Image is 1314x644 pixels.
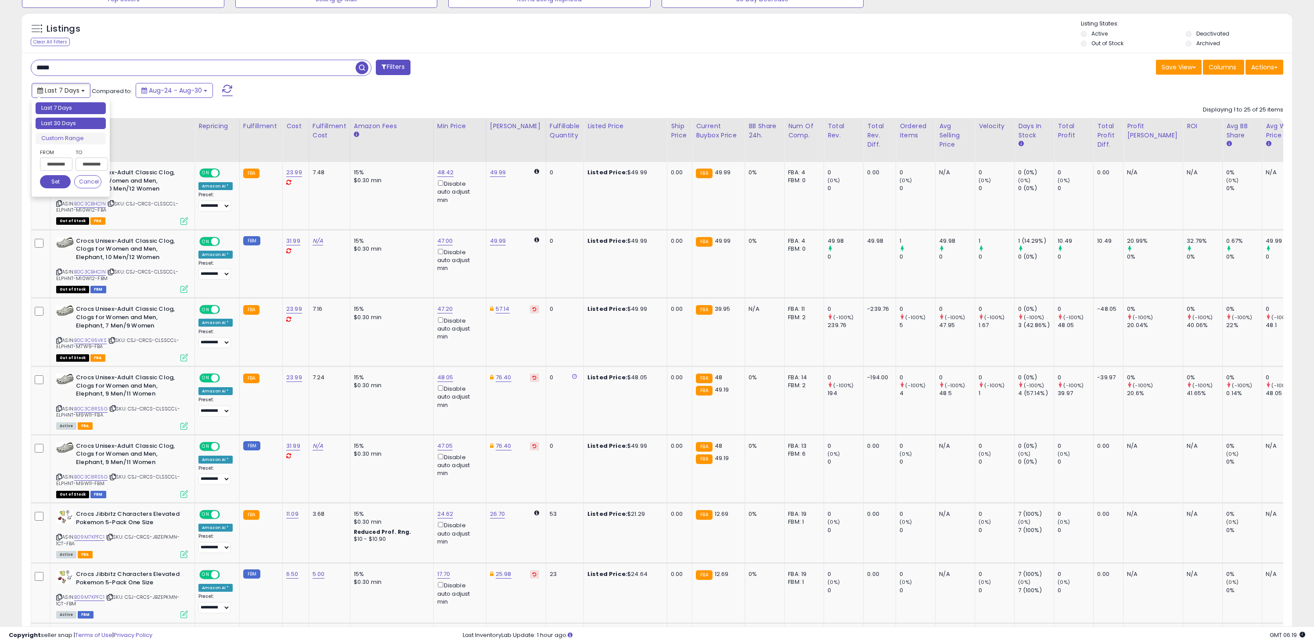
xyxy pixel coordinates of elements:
a: 47.20 [437,305,453,313]
a: 6.50 [286,570,299,579]
div: 10.49 [1097,237,1116,245]
div: 0.14% [1226,389,1262,397]
img: 315OsjERbjL._SL40_.jpg [56,510,74,523]
a: 23.99 [286,305,302,313]
li: Last 30 Days [36,118,106,130]
div: 0 [939,305,975,313]
div: 0% [1187,374,1222,381]
a: 76.40 [496,442,511,450]
label: From [40,148,71,157]
div: 0 [1058,305,1093,313]
div: 40.06% [1187,321,1222,329]
div: 0 [900,253,935,261]
div: ASIN: [56,237,188,292]
button: Save View [1156,60,1202,75]
div: 1 (14.29%) [1018,237,1054,245]
small: FBA [243,305,259,315]
label: Deactivated [1196,30,1229,37]
div: ROI [1187,122,1219,131]
small: (-100%) [1232,382,1252,389]
div: Amazon AI * [198,251,233,259]
div: 7.48 [313,169,343,176]
div: Preset: [198,192,233,212]
small: (-100%) [945,314,965,321]
div: 1 [900,237,935,245]
span: OFF [219,169,233,177]
div: $49.99 [587,237,660,245]
span: All listings that are currently out of stock and unavailable for purchase on Amazon [56,286,89,293]
div: Ordered Items [900,122,932,140]
div: Preset: [198,260,233,280]
div: 15% [354,374,427,381]
div: 0 [1266,374,1301,381]
b: Crocs Unisex-Adult Classic Clog, Clogs for Women and Men, Elephant, 9 Men/11 Women [76,374,183,400]
a: 47.00 [437,237,453,245]
small: (-100%) [833,382,853,389]
a: 48.42 [437,168,454,177]
div: 0% [749,169,778,176]
small: (0%) [1058,177,1070,184]
div: 20.04% [1127,321,1183,329]
span: Columns [1209,63,1236,72]
div: FBM: 2 [788,381,817,389]
div: 0 [979,253,1014,261]
span: 49.19 [715,385,729,394]
div: FBA: 4 [788,237,817,245]
small: (-100%) [1271,382,1292,389]
a: 11.09 [286,510,299,518]
div: 1 [979,237,1014,245]
a: Privacy Policy [114,631,152,639]
div: Avg BB Share [1226,122,1258,140]
div: 7.16 [313,305,343,313]
div: 0 [939,253,975,261]
small: (-100%) [945,382,965,389]
div: FBA: 14 [788,374,817,381]
span: FBA [90,354,105,362]
a: B0C3C95VKS [74,337,107,344]
span: OFF [219,374,233,382]
small: (-100%) [1271,314,1292,321]
div: Velocity [979,122,1011,131]
div: 0 [979,184,1014,192]
div: 0% [749,237,778,245]
a: B09M7KPFC1 [74,533,104,541]
span: | SKU: CSJ-CRCS-CLSSCCL-ELPHNT-M10W12-FBA [56,200,178,213]
div: 49.98 [867,237,889,245]
b: Listed Price: [587,305,627,313]
div: 0.00 [671,305,685,313]
div: N/A [1127,169,1176,176]
small: (-100%) [1133,314,1153,321]
div: 0% [1226,253,1262,261]
a: 31.99 [286,237,300,245]
div: -48.05 [1097,305,1116,313]
button: Last 7 Days [32,83,90,98]
div: 48.5 [939,389,975,397]
div: 0.00 [671,237,685,245]
a: 48.05 [437,373,454,382]
div: 0 [550,305,577,313]
div: 0.00 [671,374,685,381]
div: Disable auto adjust min [437,384,479,409]
span: FBA [78,422,93,430]
small: (-100%) [984,382,1004,389]
small: Days In Stock. [1018,140,1023,148]
div: $49.99 [587,305,660,313]
span: Compared to: [92,87,132,95]
div: 0 [1058,253,1093,261]
div: 0 [1058,374,1093,381]
span: 49.99 [715,168,731,176]
b: Listed Price: [587,168,627,176]
div: 5 [900,321,935,329]
div: Amazon AI * [198,319,233,327]
div: 0 [979,374,1014,381]
a: B0C3C8RS5G [74,405,108,413]
span: All listings currently available for purchase on Amazon [56,422,76,430]
div: Disable auto adjust min [437,179,479,204]
small: (0%) [900,177,912,184]
small: (-100%) [1024,314,1044,321]
div: FBM: 2 [788,313,817,321]
div: Total Rev. [828,122,860,140]
small: (-100%) [905,382,925,389]
div: 0 [979,169,1014,176]
div: 0.67% [1226,237,1262,245]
